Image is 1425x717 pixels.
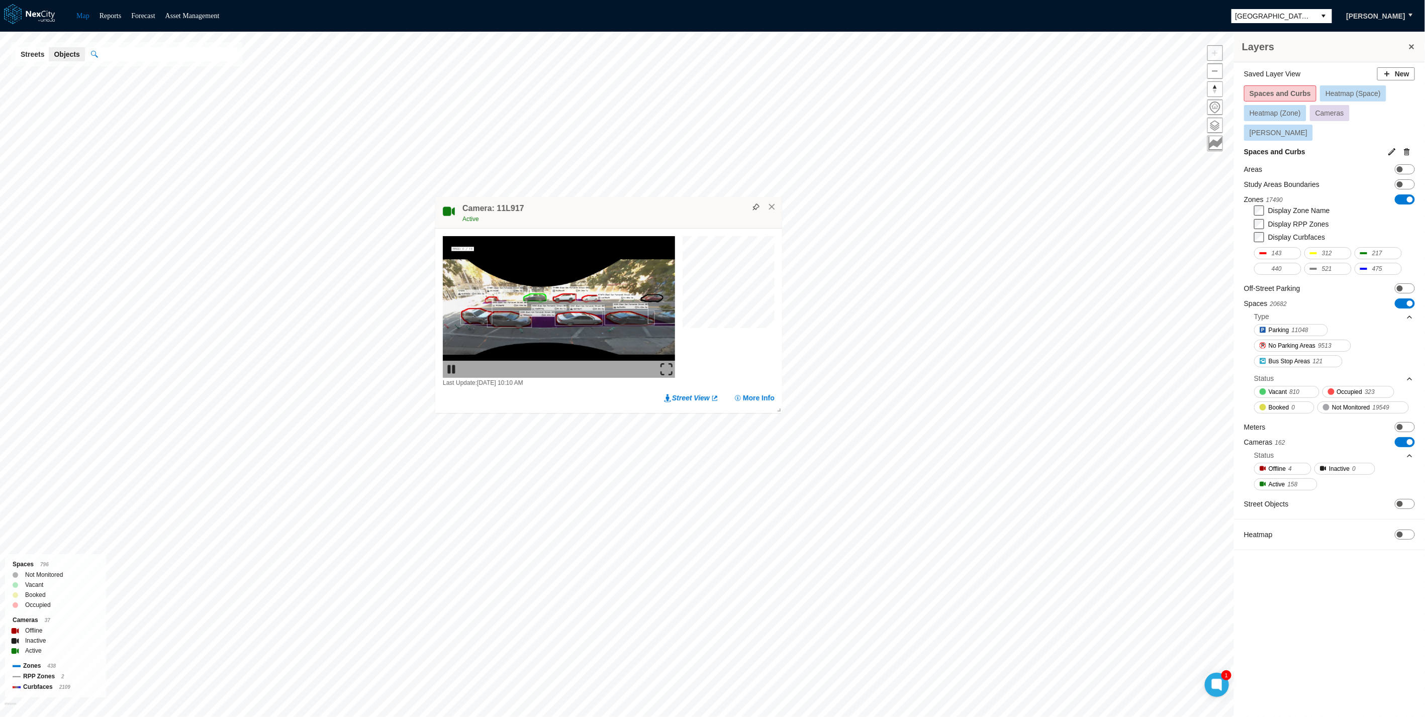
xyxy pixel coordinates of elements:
[445,363,457,375] img: play
[1254,312,1269,322] div: Type
[25,590,46,600] label: Booked
[59,684,70,690] span: 2109
[25,570,63,580] label: Not Monitored
[1254,463,1311,475] button: Offline4
[1304,263,1352,275] button: 521
[1322,386,1395,398] button: Occupied323
[1269,325,1289,335] span: Parking
[1269,387,1287,397] span: Vacant
[49,47,84,61] button: Objects
[1269,341,1315,351] span: No Parking Areas
[25,600,51,610] label: Occupied
[1310,105,1350,121] button: Cameras
[1336,8,1416,25] button: [PERSON_NAME]
[1395,69,1409,79] span: New
[1244,164,1263,174] label: Areas
[1272,264,1282,274] span: 440
[1372,248,1382,258] span: 217
[1242,40,1407,54] h3: Layers
[61,674,64,679] span: 2
[1254,478,1317,490] button: Active158
[1207,81,1223,97] button: Reset bearing to north
[660,363,673,375] img: expand
[1288,479,1298,489] span: 158
[1244,422,1266,432] label: Meters
[13,671,99,682] div: RPP Zones
[1250,109,1301,117] span: Heatmap (Zone)
[1254,247,1301,259] button: 143
[1207,118,1223,133] button: Layers management
[734,393,775,403] button: More Info
[1244,499,1289,509] label: Street Objects
[1207,45,1223,61] button: Zoom in
[1373,402,1389,413] span: 19549
[768,202,777,212] button: Close popup
[1317,401,1409,414] button: Not Monitored19549
[100,12,122,20] a: Reports
[1320,85,1386,101] button: Heatmap (Space)
[1292,402,1295,413] span: 0
[54,49,79,59] span: Objects
[664,393,719,403] a: Street View
[1353,464,1356,474] span: 0
[1266,196,1283,203] span: 17490
[1269,356,1310,366] span: Bus Stop Areas
[1208,64,1222,78] span: Zoom out
[5,702,16,714] a: Mapbox homepage
[1269,464,1286,474] span: Offline
[76,12,89,20] a: Map
[1272,248,1282,258] span: 143
[1314,463,1375,475] button: Inactive0
[25,646,42,656] label: Active
[1244,530,1273,540] label: Heatmap
[16,47,49,61] button: Streets
[13,559,99,570] div: Spaces
[1254,373,1274,383] div: Status
[1325,89,1381,97] span: Heatmap (Space)
[1208,82,1222,96] span: Reset bearing to north
[40,562,49,567] span: 796
[1207,136,1223,151] button: Key metrics
[1244,437,1285,448] label: Cameras
[1355,247,1402,259] button: 217
[752,203,759,211] img: svg%3e
[25,580,43,590] label: Vacant
[1250,129,1307,137] span: [PERSON_NAME]
[1268,207,1330,215] label: Display Zone Name
[1207,63,1223,79] button: Zoom out
[1292,325,1308,335] span: 11048
[1244,179,1319,189] label: Study Areas Boundaries
[1244,85,1316,101] button: Spaces and Curbs
[443,236,675,378] img: video
[1268,233,1325,241] label: Display Curbfaces
[1244,298,1287,309] label: Spaces
[1244,125,1313,141] button: [PERSON_NAME]
[1244,194,1283,205] label: Zones
[1244,69,1301,79] label: Saved Layer View
[1254,355,1343,367] button: Bus Stop Areas121
[1254,371,1414,386] div: Status
[1254,450,1274,460] div: Status
[1254,340,1351,352] button: No Parking Areas9513
[462,216,479,223] span: Active
[1244,105,1306,121] button: Heatmap (Zone)
[1377,67,1415,80] button: New
[1355,263,1402,275] button: 475
[1244,283,1300,293] label: Off-Street Parking
[1244,147,1305,157] label: Spaces and Curbs
[1207,99,1223,115] button: Home
[672,393,710,403] span: Street View
[13,615,99,626] div: Cameras
[443,378,675,388] div: Last Update: [DATE] 10:10 AM
[45,618,50,623] span: 37
[1250,89,1311,97] span: Spaces and Curbs
[1304,247,1352,259] button: 312
[1275,439,1285,446] span: 162
[1269,479,1285,489] span: Active
[1329,464,1350,474] span: Inactive
[13,661,99,671] div: Zones
[131,12,155,20] a: Forecast
[1347,11,1405,21] span: [PERSON_NAME]
[1254,448,1414,463] div: Status
[1322,264,1332,274] span: 521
